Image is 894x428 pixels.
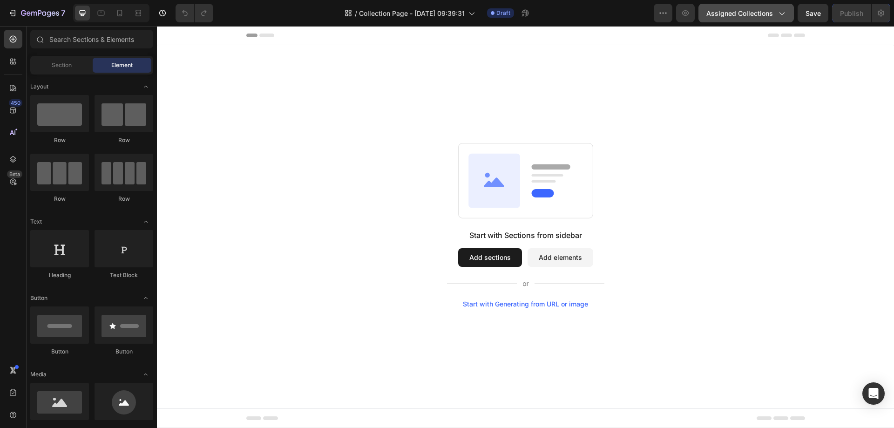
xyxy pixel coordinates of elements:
div: 450 [9,99,22,107]
button: Assigned Collections [698,4,794,22]
span: Collection Page - [DATE] 09:39:31 [359,8,465,18]
span: Section [52,61,72,69]
span: Toggle open [138,79,153,94]
div: Beta [7,170,22,178]
div: Row [30,195,89,203]
div: Row [95,136,153,144]
span: Toggle open [138,214,153,229]
div: Start with Generating from URL or image [306,274,431,282]
div: Undo/Redo [176,4,213,22]
div: Publish [840,8,863,18]
div: Button [95,347,153,356]
div: Start with Sections from sidebar [312,204,425,215]
button: Add sections [301,222,365,241]
span: / [355,8,357,18]
button: Publish [832,4,871,22]
span: Button [30,294,47,302]
span: Toggle open [138,367,153,382]
span: Media [30,370,47,379]
input: Search Sections & Elements [30,30,153,48]
div: Text Block [95,271,153,279]
div: Open Intercom Messenger [862,382,885,405]
div: Row [95,195,153,203]
span: Assigned Collections [706,8,773,18]
span: Text [30,217,42,226]
span: Save [806,9,821,17]
span: Draft [496,9,510,17]
span: Toggle open [138,291,153,306]
iframe: Design area [157,26,894,428]
button: 7 [4,4,69,22]
span: Layout [30,82,48,91]
p: 7 [61,7,65,19]
button: Save [798,4,828,22]
div: Heading [30,271,89,279]
div: Button [30,347,89,356]
button: Add elements [371,222,436,241]
span: Element [111,61,133,69]
div: Row [30,136,89,144]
